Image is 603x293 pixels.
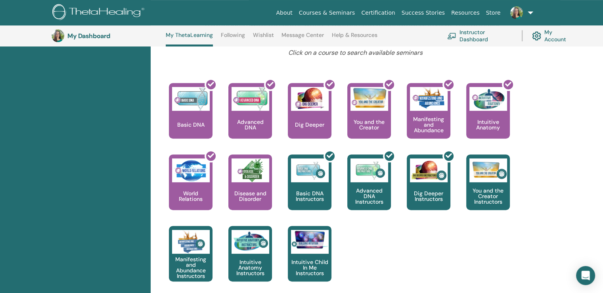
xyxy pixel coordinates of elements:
div: Open Intercom Messenger [576,266,595,285]
p: Advanced DNA [228,119,272,130]
a: Help & Resources [332,32,377,44]
img: You and the Creator Instructors [469,158,507,182]
a: About [273,6,295,20]
a: Following [221,32,245,44]
p: Manifesting and Abundance Instructors [169,256,212,279]
a: Disease and Disorder Disease and Disorder [228,154,272,226]
a: My ThetaLearning [166,32,213,46]
p: Click on a course to search available seminars [198,48,513,58]
a: Manifesting and Abundance Manifesting and Abundance [407,83,450,154]
a: My Account [532,27,574,44]
p: You and the Creator [347,119,391,130]
a: Advanced DNA Instructors Advanced DNA Instructors [347,154,391,226]
img: Advanced DNA [232,87,269,111]
a: Advanced DNA Advanced DNA [228,83,272,154]
img: World Relations [172,158,210,182]
img: Manifesting and Abundance Instructors [172,230,210,254]
p: Intuitive Anatomy Instructors [228,259,272,276]
p: Dig Deeper Instructors [407,191,450,202]
img: Basic DNA [172,87,210,111]
a: Dig Deeper Dig Deeper [288,83,331,154]
img: default.jpg [52,29,64,42]
p: Intuitive Child In Me Instructors [288,259,331,276]
img: default.jpg [510,6,523,19]
img: Dig Deeper [291,87,329,111]
a: Resources [448,6,483,20]
p: Dig Deeper [292,122,327,127]
p: Intuitive Anatomy [466,119,510,130]
a: World Relations World Relations [169,154,212,226]
p: Advanced DNA Instructors [347,188,391,204]
img: Manifesting and Abundance [410,87,448,111]
a: Instructor Dashboard [447,27,512,44]
img: Basic DNA Instructors [291,158,329,182]
a: Store [483,6,504,20]
a: Message Center [281,32,324,44]
a: Intuitive Anatomy Intuitive Anatomy [466,83,510,154]
img: logo.png [52,4,147,22]
a: Courses & Seminars [296,6,358,20]
img: Intuitive Child In Me Instructors [291,230,329,249]
img: Intuitive Anatomy [469,87,507,111]
a: You and the Creator Instructors You and the Creator Instructors [466,154,510,226]
img: Advanced DNA Instructors [350,158,388,182]
a: Dig Deeper Instructors Dig Deeper Instructors [407,154,450,226]
img: Dig Deeper Instructors [410,158,448,182]
p: Manifesting and Abundance [407,116,450,133]
a: Basic DNA Instructors Basic DNA Instructors [288,154,331,226]
img: You and the Creator [350,87,388,109]
a: Basic DNA Basic DNA [169,83,212,154]
a: Wishlist [253,32,274,44]
p: World Relations [169,191,212,202]
p: You and the Creator Instructors [466,188,510,204]
img: Intuitive Anatomy Instructors [232,230,269,254]
p: Disease and Disorder [228,191,272,202]
a: You and the Creator You and the Creator [347,83,391,154]
img: chalkboard-teacher.svg [447,33,456,39]
h3: My Dashboard [67,32,147,40]
a: Certification [358,6,398,20]
img: cog.svg [532,29,541,42]
a: Success Stories [398,6,448,20]
p: Basic DNA Instructors [288,191,331,202]
img: Disease and Disorder [232,158,269,182]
